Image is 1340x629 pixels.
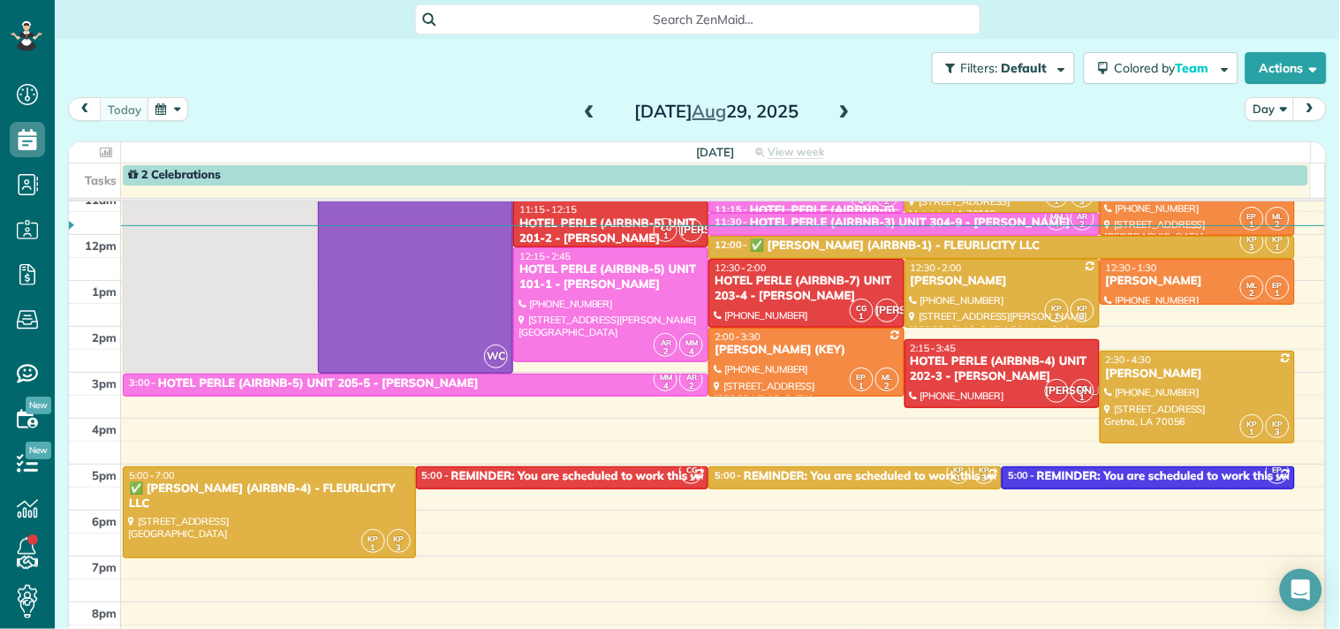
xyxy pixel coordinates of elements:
[367,534,378,543] span: KP
[961,60,998,76] span: Filters:
[1267,285,1289,302] small: 1
[1084,52,1238,84] button: Colored byTeam
[851,308,873,325] small: 1
[1046,308,1068,325] small: 1
[519,262,703,292] div: HOTEL PERLE (AIRBNB-5) UNIT 101-1 - [PERSON_NAME]
[1267,239,1289,256] small: 1
[85,239,117,253] span: 12pm
[388,540,410,557] small: 3
[519,203,577,216] span: 11:15 - 12:15
[851,193,873,210] small: 4
[679,218,703,242] span: [PERSON_NAME]
[910,354,1094,384] div: HOTEL PERLE (AIRBNB-4) UNIT 202-3 - [PERSON_NAME]
[1046,216,1068,233] small: 4
[1077,383,1087,393] span: CG
[714,343,898,358] div: [PERSON_NAME] (KEY)
[715,261,766,274] span: 12:30 - 2:00
[680,470,702,487] small: 1
[92,376,117,390] span: 3pm
[484,345,508,368] span: WC
[519,250,571,262] span: 12:15 - 2:45
[910,274,1094,289] div: [PERSON_NAME]
[393,534,404,543] span: KP
[1273,280,1283,290] span: EP
[1071,308,1094,325] small: 3
[1245,52,1327,84] button: Actions
[92,606,117,620] span: 8pm
[1046,193,1068,210] small: 1
[26,442,51,459] span: New
[911,261,962,274] span: 12:30 - 2:00
[1071,193,1094,210] small: 3
[1051,303,1062,313] span: KP
[68,97,102,121] button: prev
[128,481,411,512] div: ✅ [PERSON_NAME] (AIRBNB-4) - FLEURLICITY LLC
[100,97,149,121] button: today
[948,470,970,487] small: 1
[92,422,117,436] span: 4pm
[1037,469,1327,484] div: REMINDER: You are scheduled to work this weekend
[92,560,117,574] span: 7pm
[685,337,698,347] span: MM
[750,239,1040,254] div: ✅ [PERSON_NAME] (AIRBNB-1) - FLEURLICITY LLC
[1241,216,1263,233] small: 1
[655,228,677,245] small: 1
[1071,390,1094,406] small: 1
[1247,211,1257,221] span: EP
[26,397,51,414] span: New
[1045,379,1069,403] span: [PERSON_NAME]
[92,284,117,299] span: 1pm
[856,303,867,313] span: CG
[158,376,479,391] div: HOTEL PERLE (AIRBNB-5) UNIT 205-5 - [PERSON_NAME]
[1077,303,1087,313] span: KP
[875,299,899,322] span: [PERSON_NAME]
[1106,261,1157,274] span: 12:30 - 1:30
[876,378,898,395] small: 2
[1106,353,1152,366] span: 2:30 - 4:30
[655,344,677,360] small: 2
[932,52,1075,84] button: Filters: Default
[973,470,996,487] small: 3
[129,469,175,481] span: 5:00 - 7:00
[715,330,761,343] span: 2:00 - 3:30
[92,330,117,345] span: 2pm
[1241,424,1263,441] small: 1
[1241,239,1263,256] small: 3
[1105,367,1290,382] div: [PERSON_NAME]
[655,378,677,395] small: 4
[714,274,898,304] div: HOTEL PERLE (AIRBNB-7) UNIT 203-4 - [PERSON_NAME]
[1245,97,1295,121] button: Day
[1267,216,1289,233] small: 2
[450,469,740,484] div: REMINDER: You are scheduled to work this weekend
[1115,60,1215,76] span: Colored by
[1267,424,1289,441] small: 3
[851,378,873,395] small: 1
[680,378,702,395] small: 2
[750,216,1071,231] div: HOTEL PERLE (AIRBNB-3) UNIT 304-9 - [PERSON_NAME]
[1241,285,1263,302] small: 2
[768,145,824,159] span: View week
[128,168,221,182] span: 2 Celebrations
[519,216,703,246] div: HOTEL PERLE (AIRBNB-5) UNIT 201-2 - [PERSON_NAME]
[661,337,671,347] span: AR
[693,100,727,122] span: Aug
[1293,97,1327,121] button: next
[876,193,898,210] small: 2
[1272,419,1283,428] span: KP
[661,223,671,232] span: CG
[92,468,117,482] span: 5pm
[911,342,957,354] span: 2:15 - 3:45
[1002,60,1049,76] span: Default
[606,102,827,121] h2: [DATE] 29, 2025
[1267,470,1289,487] small: 1
[680,344,702,360] small: 4
[1280,569,1322,611] div: Open Intercom Messenger
[362,540,384,557] small: 1
[882,372,892,382] span: ML
[1176,60,1212,76] span: Team
[857,372,867,382] span: EP
[1272,211,1283,221] span: ML
[697,145,735,159] span: [DATE]
[92,514,117,528] span: 6pm
[1246,280,1257,290] span: ML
